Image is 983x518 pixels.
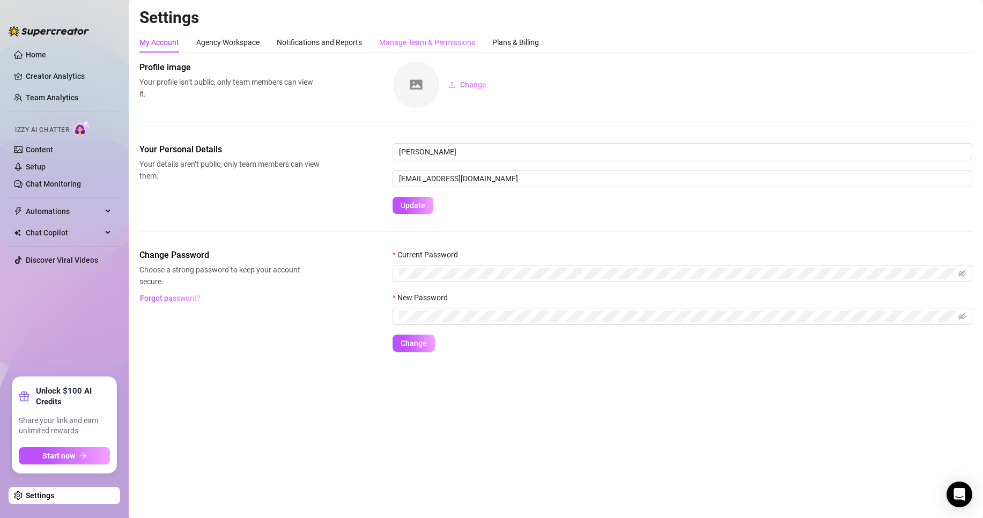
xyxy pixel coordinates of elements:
div: Plans & Billing [492,36,539,48]
input: New Password [399,310,956,322]
span: Forgot password? [140,294,201,302]
strong: Unlock $100 AI Credits [36,386,110,407]
span: Share your link and earn unlimited rewards [19,416,110,436]
span: eye-invisible [958,313,966,320]
button: Forgot password? [139,290,201,307]
a: Content [26,145,53,154]
img: square-placeholder.png [393,62,439,108]
div: Open Intercom Messenger [947,482,972,507]
div: Manage Team & Permissions [379,36,475,48]
a: Team Analytics [26,93,78,102]
span: Profile image [139,61,320,74]
span: Choose a strong password to keep your account secure. [139,264,320,287]
input: Current Password [399,268,956,279]
span: upload [448,81,456,88]
a: Setup [26,162,46,171]
label: Current Password [393,249,465,261]
label: New Password [393,292,455,304]
span: Automations [26,203,102,220]
span: arrow-right [79,452,87,460]
input: Enter new email [393,170,972,187]
img: logo-BBDzfeDw.svg [9,26,89,36]
button: Change [393,335,435,352]
span: Chat Copilot [26,224,102,241]
span: Your Personal Details [139,143,320,156]
div: Notifications and Reports [277,36,362,48]
div: Agency Workspace [196,36,260,48]
span: Change Password [139,249,320,262]
a: Creator Analytics [26,68,112,85]
span: Your details aren’t public, only team members can view them. [139,158,320,182]
button: Start nowarrow-right [19,447,110,464]
img: Chat Copilot [14,229,21,236]
a: Chat Monitoring [26,180,81,188]
a: Home [26,50,46,59]
span: eye-invisible [958,270,966,277]
span: thunderbolt [14,207,23,216]
div: My Account [139,36,179,48]
button: Change [440,76,495,93]
button: Update [393,197,433,214]
a: Discover Viral Videos [26,256,98,264]
h2: Settings [139,8,972,28]
span: Start now [42,452,75,460]
a: Settings [26,491,54,500]
span: Update [401,201,425,210]
span: Your profile isn’t public, only team members can view it. [139,76,320,100]
input: Enter name [393,143,972,160]
span: Izzy AI Chatter [15,125,69,135]
img: AI Chatter [73,121,90,136]
span: Change [460,80,486,89]
span: Change [401,339,427,347]
span: gift [19,391,29,402]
